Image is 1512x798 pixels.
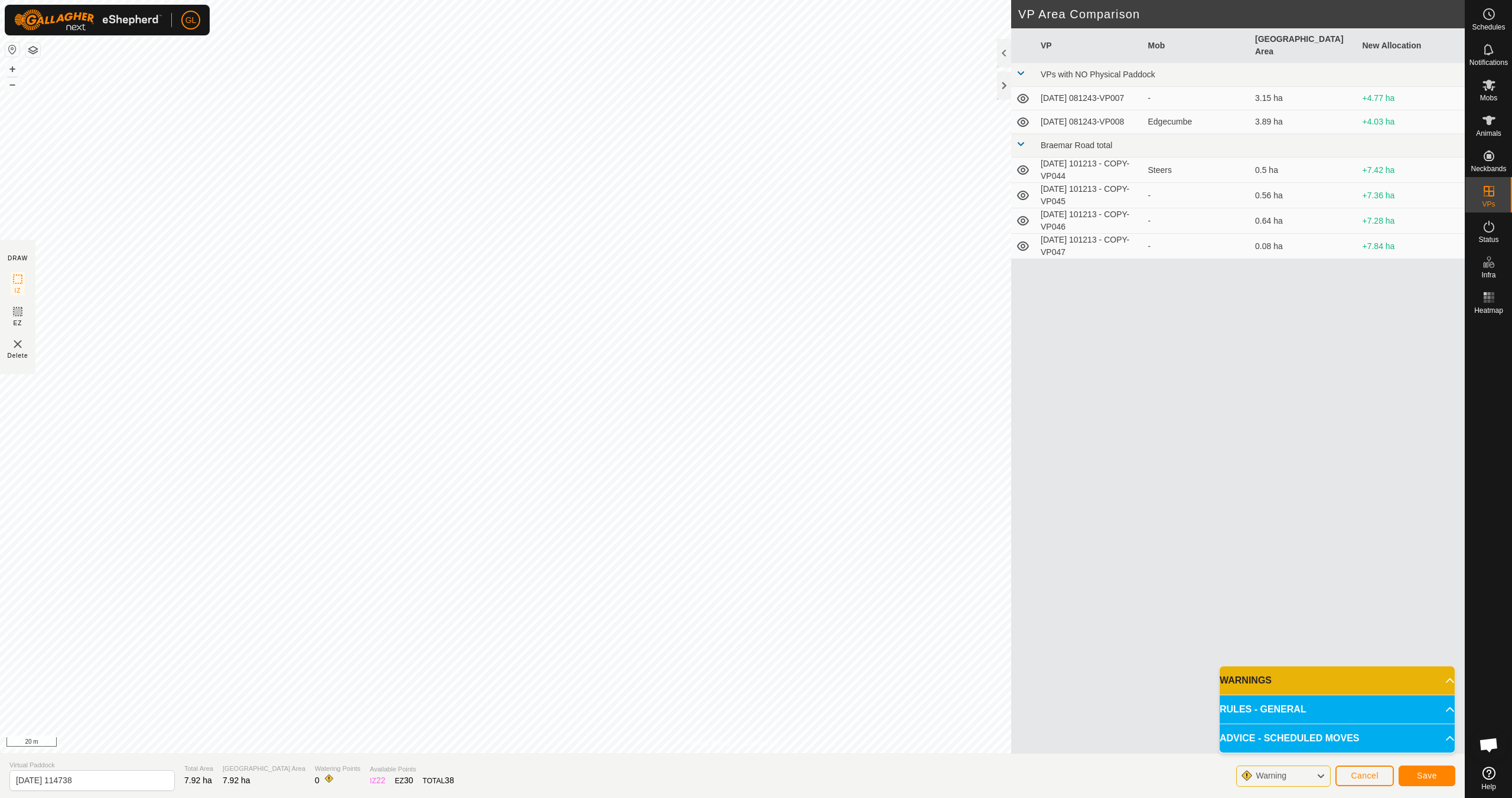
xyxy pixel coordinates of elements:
span: EZ [14,319,22,328]
p-accordion-header: WARNINGS [1220,666,1455,695]
div: - [1148,215,1246,227]
span: Help [1481,783,1496,790]
span: Braemar Road total [1041,140,1112,150]
span: 7.92 ha [184,776,212,785]
span: Available Points [370,764,454,774]
td: 3.15 ha [1250,87,1358,110]
span: VPs [1482,201,1495,208]
td: +7.42 ha [1358,158,1465,183]
td: 0.5 ha [1250,158,1358,183]
div: TOTAL [423,774,454,787]
div: - [1148,92,1246,104]
span: WARNINGS [1220,673,1272,688]
th: [GEOGRAPHIC_DATA] Area [1250,28,1358,63]
td: [DATE] 101213 - COPY-VP047 [1036,234,1143,259]
span: Infra [1481,272,1495,279]
td: [DATE] 081243-VP007 [1036,87,1143,110]
span: Schedules [1472,24,1505,31]
div: - [1148,189,1246,202]
p-accordion-header: RULES - GENERAL [1220,695,1455,724]
span: 38 [445,776,454,785]
div: Steers [1148,164,1246,176]
button: Cancel [1335,766,1394,786]
td: 0.08 ha [1250,234,1358,259]
span: Heatmap [1474,307,1503,314]
td: [DATE] 081243-VP008 [1036,110,1143,134]
div: EZ [395,774,413,787]
img: VP [11,337,25,351]
span: IZ [15,286,21,295]
button: Save [1399,766,1455,786]
span: Save [1417,771,1437,780]
td: +7.84 ha [1358,234,1465,259]
th: Mob [1143,28,1251,63]
a: Contact Us [744,738,779,748]
span: 30 [404,776,413,785]
td: [DATE] 101213 - COPY-VP045 [1036,183,1143,208]
a: Help [1465,762,1512,795]
span: 0 [315,776,320,785]
span: Warning [1256,771,1286,780]
span: Virtual Paddock [9,760,175,770]
span: Mobs [1480,94,1497,102]
h2: VP Area Comparison [1018,7,1465,21]
button: + [5,62,19,76]
button: Map Layers [26,43,40,57]
span: Status [1478,236,1498,243]
span: GL [185,14,197,27]
span: Watering Points [315,764,360,774]
td: 0.56 ha [1250,183,1358,208]
button: Reset Map [5,42,19,57]
span: [GEOGRAPHIC_DATA] Area [223,764,305,774]
span: RULES - GENERAL [1220,702,1306,717]
div: Open chat [1471,727,1507,763]
span: Notifications [1469,59,1508,66]
td: [DATE] 101213 - COPY-VP044 [1036,158,1143,183]
span: Cancel [1351,771,1379,780]
td: [DATE] 101213 - COPY-VP046 [1036,208,1143,234]
p-accordion-header: ADVICE - SCHEDULED MOVES [1220,724,1455,753]
span: Delete [8,351,28,360]
td: 0.64 ha [1250,208,1358,234]
span: Neckbands [1471,165,1506,172]
span: Total Area [184,764,213,774]
div: Edgecumbe [1148,116,1246,128]
span: ADVICE - SCHEDULED MOVES [1220,731,1359,745]
td: +7.36 ha [1358,183,1465,208]
img: Gallagher Logo [14,9,162,31]
td: +7.28 ha [1358,208,1465,234]
td: +4.03 ha [1358,110,1465,134]
a: Privacy Policy [686,738,730,748]
td: 3.89 ha [1250,110,1358,134]
span: 7.92 ha [223,776,250,785]
div: DRAW [8,254,28,263]
div: - [1148,240,1246,253]
span: 22 [376,776,386,785]
th: VP [1036,28,1143,63]
span: VPs with NO Physical Paddock [1041,70,1155,79]
th: New Allocation [1358,28,1465,63]
div: IZ [370,774,385,787]
span: Animals [1476,130,1501,137]
td: +4.77 ha [1358,87,1465,110]
button: – [5,77,19,91]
